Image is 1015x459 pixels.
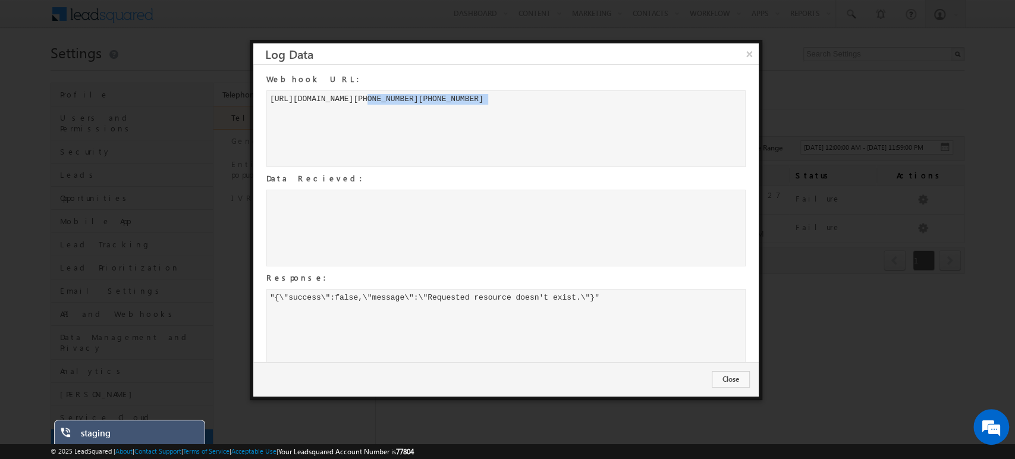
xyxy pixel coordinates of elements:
span: © 2025 LeadSquared | | | | | [51,446,414,457]
span: 77804 [396,447,414,456]
div: staging [81,427,196,444]
textarea: Type your message and hit 'Enter' [15,110,217,356]
button: × [740,43,759,64]
h3: Log Data [265,43,759,64]
span: Your Leadsquared Account Number is [278,447,414,456]
a: Contact Support [134,447,181,455]
h4: Response: [266,272,744,283]
h4: Data Recieved: [266,173,744,184]
a: Terms of Service [183,447,230,455]
div: Minimize live chat window [195,6,224,34]
button: Close [712,371,750,388]
a: About [115,447,133,455]
div: Chat with us now [62,62,200,78]
img: d_60004797649_company_0_60004797649 [20,62,50,78]
a: Acceptable Use [231,447,276,455]
div: [URL][DOMAIN_NAME][PHONE_NUMBER][PHONE_NUMBER] [266,90,746,167]
h4: Webhook URL: [266,74,744,84]
div: "{\"success\":false,\"message\":\"Requested resource doesn't exist.\"}" [266,289,746,366]
em: Start Chat [162,366,216,382]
